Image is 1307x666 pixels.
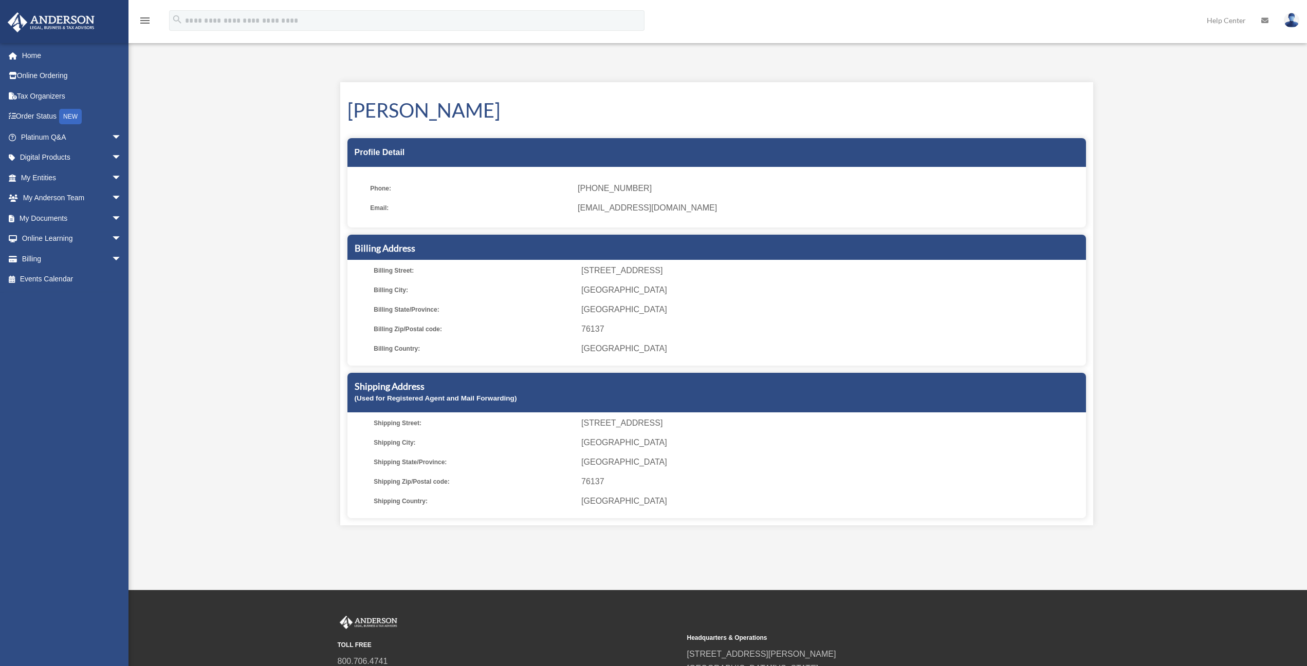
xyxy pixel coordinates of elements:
span: [GEOGRAPHIC_DATA] [581,494,1082,508]
span: Shipping Country: [374,494,574,508]
img: Anderson Advisors Platinum Portal [338,616,399,629]
a: menu [139,18,151,27]
span: arrow_drop_down [112,208,132,229]
a: Home [7,45,137,66]
small: Headquarters & Operations [687,633,1029,643]
a: Tax Organizers [7,86,137,106]
span: [GEOGRAPHIC_DATA] [581,435,1082,450]
span: [STREET_ADDRESS] [581,416,1082,430]
h5: Billing Address [355,242,1079,255]
span: Shipping State/Province: [374,455,574,469]
span: Phone: [370,181,570,196]
a: Events Calendar [7,269,137,290]
a: Online Ordering [7,66,137,86]
span: [GEOGRAPHIC_DATA] [581,283,1082,297]
span: arrow_drop_down [112,229,132,250]
small: (Used for Registered Agent and Mail Forwarding) [355,394,517,402]
span: Billing City: [374,283,574,297]
span: Shipping City: [374,435,574,450]
h1: [PERSON_NAME] [347,97,1086,124]
a: My Documentsarrow_drop_down [7,208,137,229]
span: Billing Country: [374,341,574,356]
span: arrow_drop_down [112,147,132,168]
span: [GEOGRAPHIC_DATA] [581,455,1082,469]
a: Digital Productsarrow_drop_down [7,147,137,168]
span: arrow_drop_down [112,249,132,270]
div: Profile Detail [347,138,1086,167]
span: Shipping Zip/Postal code: [374,474,574,489]
span: Billing Zip/Postal code: [374,322,574,336]
a: Order StatusNEW [7,106,137,127]
span: Email: [370,201,570,215]
span: [GEOGRAPHIC_DATA] [581,302,1082,317]
h5: Shipping Address [355,380,1079,393]
span: 76137 [581,322,1082,336]
span: [STREET_ADDRESS] [581,263,1082,278]
div: NEW [59,109,82,124]
span: [GEOGRAPHIC_DATA] [581,341,1082,356]
a: My Entitiesarrow_drop_down [7,167,137,188]
a: Online Learningarrow_drop_down [7,229,137,249]
a: My Anderson Teamarrow_drop_down [7,188,137,208]
span: [EMAIL_ADDRESS][DOMAIN_NAME] [578,201,1078,215]
small: TOLL FREE [338,640,680,651]
span: Billing Street: [374,263,574,278]
i: search [172,14,183,25]
a: [STREET_ADDRESS][PERSON_NAME] [687,650,836,658]
a: Platinum Q&Aarrow_drop_down [7,127,137,147]
span: [PHONE_NUMBER] [578,181,1078,196]
span: Billing State/Province: [374,302,574,317]
i: menu [139,14,151,27]
span: arrow_drop_down [112,127,132,148]
span: arrow_drop_down [112,188,132,209]
a: 800.706.4741 [338,657,388,665]
img: Anderson Advisors Platinum Portal [5,12,98,32]
span: Shipping Street: [374,416,574,430]
a: Billingarrow_drop_down [7,249,137,269]
img: User Pic [1284,13,1299,28]
span: arrow_drop_down [112,167,132,188]
span: 76137 [581,474,1082,489]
